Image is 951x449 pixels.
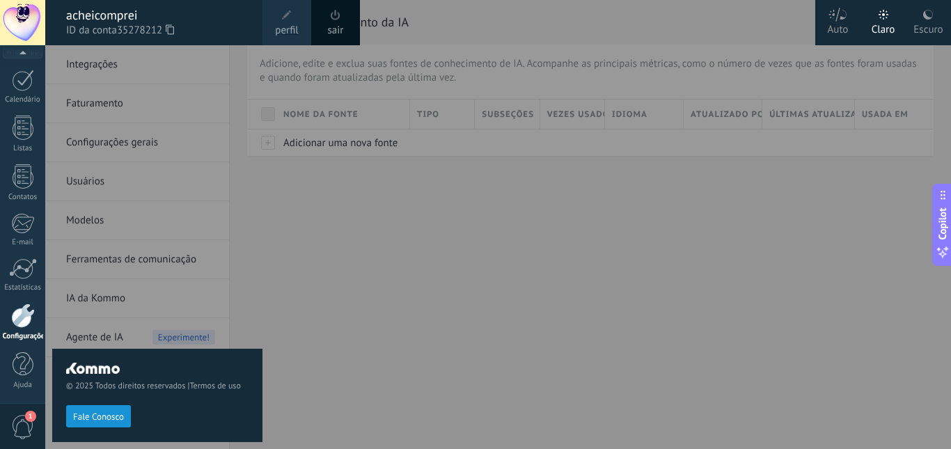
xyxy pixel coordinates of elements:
[275,23,298,38] span: perfil
[3,193,43,202] div: Contatos
[25,411,36,422] span: 1
[3,381,43,390] div: Ajuda
[328,23,344,38] a: sair
[66,23,249,38] span: ID da conta
[66,411,131,421] a: Fale Conosco
[73,412,124,422] span: Fale Conosco
[66,381,249,391] span: © 2025 Todos direitos reservados |
[66,8,249,23] div: acheicomprei
[189,381,240,391] a: Termos de uso
[3,238,43,247] div: E-mail
[3,95,43,104] div: Calendário
[117,23,174,38] span: 35278212
[828,9,849,45] div: Auto
[3,283,43,292] div: Estatísticas
[913,9,943,45] div: Escuro
[3,332,43,341] div: Configurações
[66,405,131,427] button: Fale Conosco
[3,144,43,153] div: Listas
[936,207,950,239] span: Copilot
[872,9,895,45] div: Claro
